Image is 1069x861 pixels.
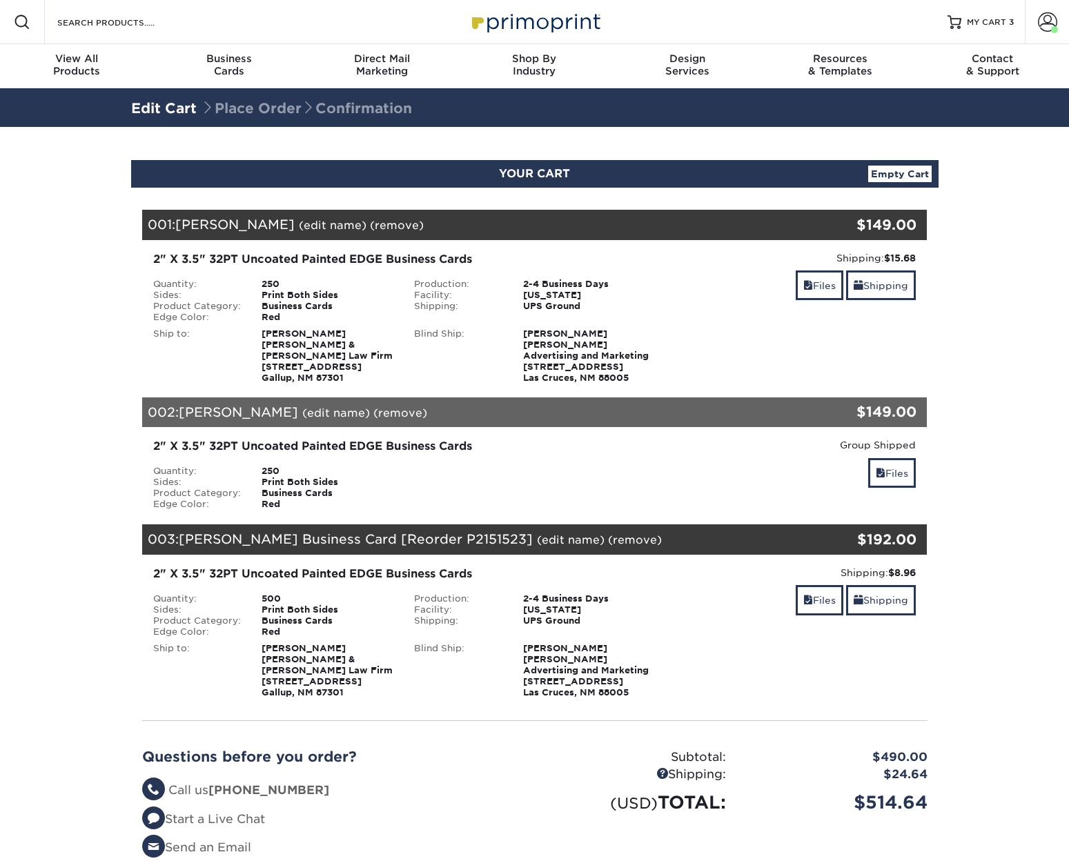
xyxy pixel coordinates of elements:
span: Business [153,52,305,65]
div: & Templates [763,52,916,77]
div: 003: [142,524,796,555]
div: Print Both Sides [251,604,404,615]
a: Start a Live Chat [142,812,265,826]
div: TOTAL: [535,789,736,815]
a: (edit name) [299,219,366,232]
a: Contact& Support [916,44,1069,88]
div: Print Both Sides [251,477,404,488]
div: Facility: [404,604,513,615]
div: 500 [251,593,404,604]
span: shipping [854,595,863,606]
div: Shipping: [404,615,513,626]
div: $149.00 [796,215,917,235]
a: BusinessCards [153,44,305,88]
div: Sides: [143,477,252,488]
div: Ship to: [143,328,252,384]
input: SEARCH PRODUCTS..... [56,14,190,30]
a: Resources& Templates [763,44,916,88]
div: UPS Ground [513,615,665,626]
div: Sides: [143,290,252,301]
a: Send an Email [142,840,251,854]
div: $490.00 [736,749,938,766]
div: Quantity: [143,466,252,477]
div: Quantity: [143,593,252,604]
img: Primoprint [466,7,604,37]
div: $192.00 [796,529,917,550]
a: Edit Cart [131,100,197,117]
div: Red [251,626,404,637]
div: Quantity: [143,279,252,290]
div: Blind Ship: [404,328,513,384]
span: [PERSON_NAME] [179,404,298,419]
div: Business Cards [251,615,404,626]
div: Production: [404,593,513,604]
div: Shipping: [535,766,736,784]
div: Product Category: [143,301,252,312]
span: Shop By [458,52,611,65]
li: Call us [142,782,524,800]
a: (edit name) [302,406,370,419]
div: Services [611,52,763,77]
a: (edit name) [537,533,605,546]
div: Product Category: [143,488,252,499]
div: 2-4 Business Days [513,279,665,290]
a: Files [796,585,843,615]
span: MY CART [967,17,1006,28]
div: Industry [458,52,611,77]
div: Business Cards [251,488,404,499]
a: Shipping [846,270,916,300]
span: Resources [763,52,916,65]
div: Facility: [404,290,513,301]
a: (remove) [608,533,662,546]
a: Shipping [846,585,916,615]
span: Direct Mail [306,52,458,65]
strong: $8.96 [888,567,916,578]
div: Shipping: [404,301,513,312]
div: Business Cards [251,301,404,312]
span: Contact [916,52,1069,65]
div: Cards [153,52,305,77]
strong: [PERSON_NAME] [PERSON_NAME] Advertising and Marketing [STREET_ADDRESS] Las Cruces, NM 88005 [523,328,649,383]
div: Product Category: [143,615,252,626]
div: Subtotal: [535,749,736,766]
div: Marketing [306,52,458,77]
div: [US_STATE] [513,290,665,301]
a: DesignServices [611,44,763,88]
small: (USD) [610,794,658,812]
strong: [PERSON_NAME] [PERSON_NAME] & [PERSON_NAME] Law Firm [STREET_ADDRESS] Gallup, NM 87301 [262,643,393,697]
div: 2" X 3.5" 32PT Uncoated Painted EDGE Business Cards [153,251,655,268]
div: [US_STATE] [513,604,665,615]
h2: Questions before you order? [142,749,524,765]
div: Ship to: [143,643,252,698]
a: Shop ByIndustry [458,44,611,88]
a: Files [796,270,843,300]
div: 250 [251,466,404,477]
span: [PERSON_NAME] [175,217,295,232]
span: files [876,468,885,479]
span: Place Order Confirmation [201,100,412,117]
div: $149.00 [796,402,917,422]
div: UPS Ground [513,301,665,312]
div: Production: [404,279,513,290]
div: 250 [251,279,404,290]
div: Sides: [143,604,252,615]
span: Design [611,52,763,65]
div: Red [251,499,404,510]
div: Red [251,312,404,323]
span: shipping [854,280,863,291]
div: Edge Color: [143,626,252,637]
div: $24.64 [736,766,938,784]
div: Edge Color: [143,499,252,510]
div: 2-4 Business Days [513,593,665,604]
div: Group Shipped [676,438,916,452]
a: Empty Cart [868,166,932,182]
span: files [803,280,813,291]
div: 2" X 3.5" 32PT Uncoated Painted EDGE Business Cards [153,438,655,455]
div: & Support [916,52,1069,77]
div: 002: [142,397,796,428]
strong: [PERSON_NAME] [PERSON_NAME] & [PERSON_NAME] Law Firm [STREET_ADDRESS] Gallup, NM 87301 [262,328,393,383]
div: Blind Ship: [404,643,513,698]
strong: $15.68 [884,253,916,264]
strong: [PERSON_NAME] [PERSON_NAME] Advertising and Marketing [STREET_ADDRESS] Las Cruces, NM 88005 [523,643,649,697]
span: 3 [1009,17,1014,27]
